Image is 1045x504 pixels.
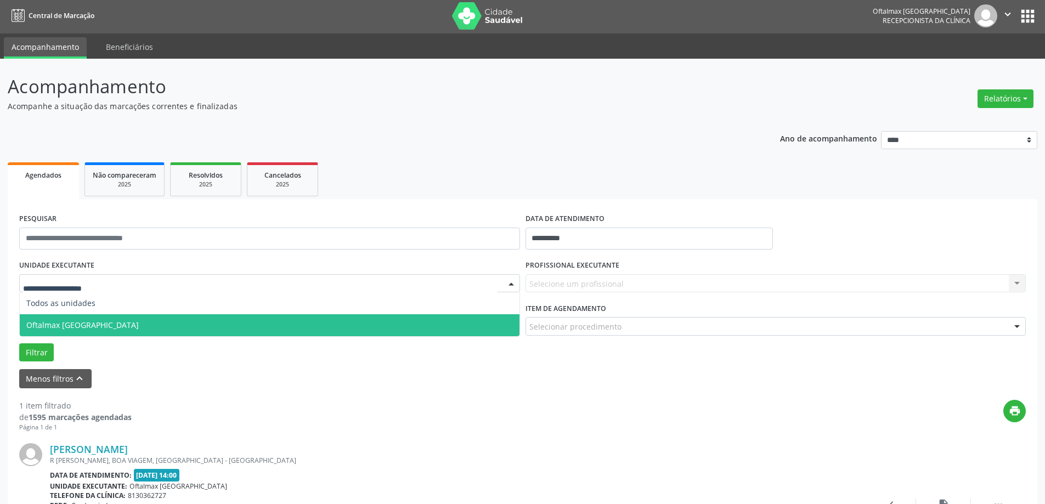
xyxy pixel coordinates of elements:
[974,4,997,27] img: img
[526,300,606,317] label: Item de agendamento
[50,491,126,500] b: Telefone da clínica:
[19,257,94,274] label: UNIDADE EXECUTANTE
[29,11,94,20] span: Central de Marcação
[50,471,132,480] b: Data de atendimento:
[264,171,301,180] span: Cancelados
[8,73,728,100] p: Acompanhamento
[129,482,227,491] span: Oftalmax [GEOGRAPHIC_DATA]
[25,171,61,180] span: Agendados
[8,7,94,25] a: Central de Marcação
[873,7,970,16] div: Oftalmax [GEOGRAPHIC_DATA]
[8,100,728,112] p: Acompanhe a situação das marcações correntes e finalizadas
[19,411,132,423] div: de
[1018,7,1037,26] button: apps
[19,211,57,228] label: PESQUISAR
[50,443,128,455] a: [PERSON_NAME]
[26,298,95,308] span: Todos as unidades
[134,469,180,482] span: [DATE] 14:00
[529,321,622,332] span: Selecionar procedimento
[255,180,310,189] div: 2025
[50,482,127,491] b: Unidade executante:
[997,4,1018,27] button: 
[978,89,1033,108] button: Relatórios
[29,412,132,422] strong: 1595 marcações agendadas
[526,211,605,228] label: DATA DE ATENDIMENTO
[128,491,166,500] span: 8130362727
[780,131,877,145] p: Ano de acompanhamento
[74,372,86,384] i: keyboard_arrow_up
[19,423,132,432] div: Página 1 de 1
[98,37,161,56] a: Beneficiários
[883,16,970,25] span: Recepcionista da clínica
[19,443,42,466] img: img
[93,180,156,189] div: 2025
[19,400,132,411] div: 1 item filtrado
[26,320,139,330] span: Oftalmax [GEOGRAPHIC_DATA]
[4,37,87,59] a: Acompanhamento
[1009,405,1021,417] i: print
[93,171,156,180] span: Não compareceram
[526,257,619,274] label: PROFISSIONAL EXECUTANTE
[189,171,223,180] span: Resolvidos
[178,180,233,189] div: 2025
[50,456,861,465] div: R [PERSON_NAME], BOA VIAGEM, [GEOGRAPHIC_DATA] - [GEOGRAPHIC_DATA]
[19,343,54,362] button: Filtrar
[19,369,92,388] button: Menos filtroskeyboard_arrow_up
[1002,8,1014,20] i: 
[1003,400,1026,422] button: print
